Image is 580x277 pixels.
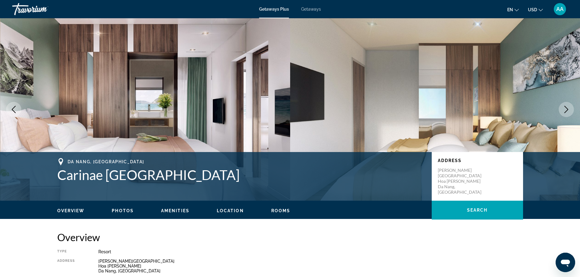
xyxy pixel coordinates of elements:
[438,158,517,163] p: Address
[217,208,244,213] span: Location
[57,167,426,183] h1: Carinae [GEOGRAPHIC_DATA]
[57,208,85,213] button: Overview
[112,208,134,213] button: Photos
[112,208,134,213] span: Photos
[556,6,564,12] span: AA
[507,7,513,12] span: en
[559,102,574,117] button: Next image
[12,1,73,17] a: Travorium
[507,5,519,14] button: Change language
[271,208,290,213] button: Rooms
[217,208,244,213] button: Location
[161,208,189,213] span: Amenities
[556,253,575,272] iframe: Кнопка запуска окна обмена сообщениями
[432,201,523,220] button: Search
[68,159,145,164] span: Da Nang, [GEOGRAPHIC_DATA]
[57,208,85,213] span: Overview
[528,7,537,12] span: USD
[57,231,523,243] h2: Overview
[6,102,21,117] button: Previous image
[259,7,289,12] a: Getaways Plus
[98,259,523,273] div: [PERSON_NAME][GEOGRAPHIC_DATA] Hoa [PERSON_NAME] Da Nang, [GEOGRAPHIC_DATA]
[161,208,189,213] button: Amenities
[57,259,83,273] div: Address
[301,7,321,12] a: Getaways
[528,5,543,14] button: Change currency
[552,3,568,16] button: User Menu
[438,168,487,195] p: [PERSON_NAME][GEOGRAPHIC_DATA] Hoa [PERSON_NAME] Da Nang, [GEOGRAPHIC_DATA]
[271,208,290,213] span: Rooms
[98,249,523,254] div: Resort
[467,208,488,213] span: Search
[57,249,83,254] div: Type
